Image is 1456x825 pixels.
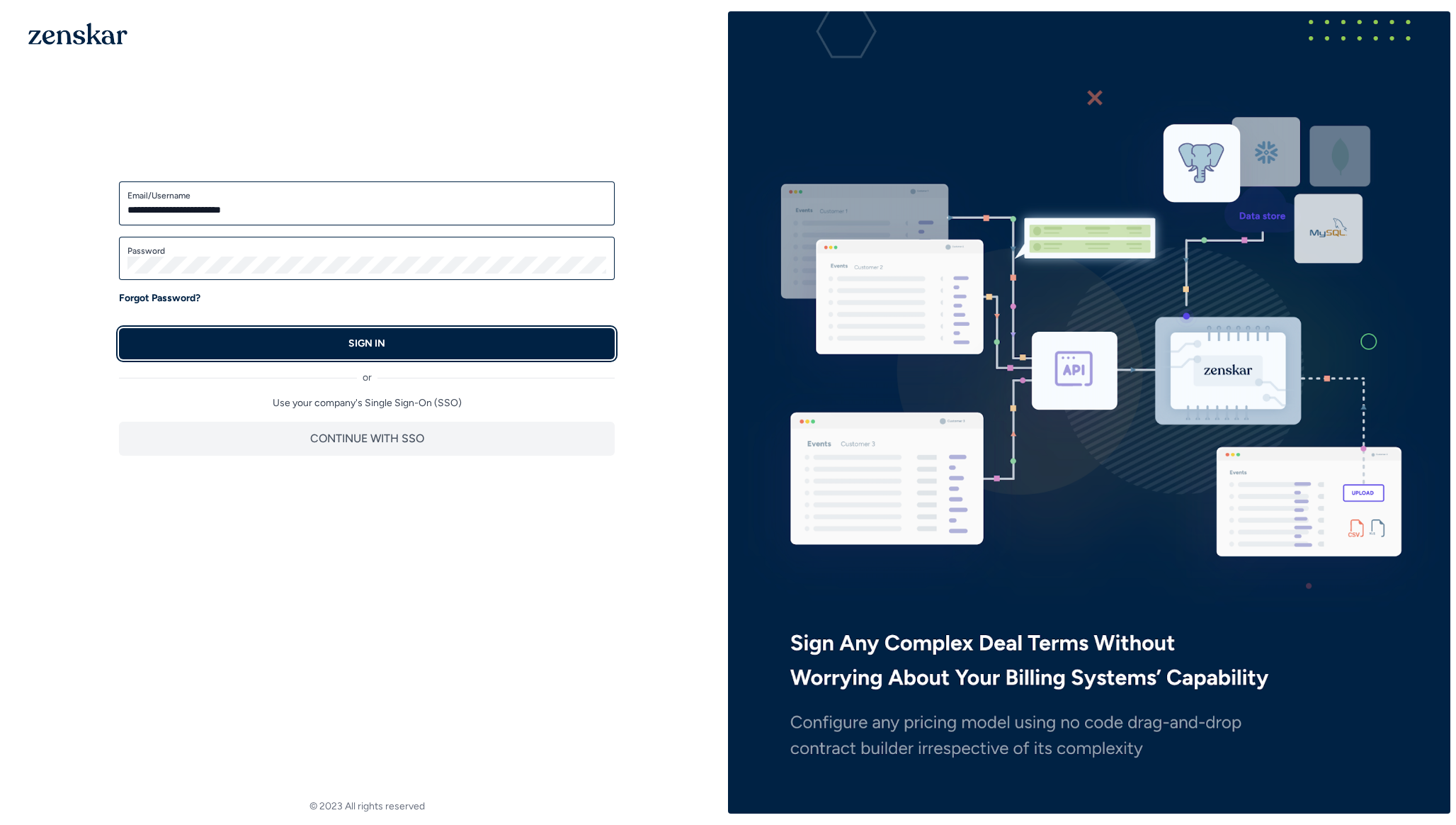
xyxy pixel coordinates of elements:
[119,396,615,410] p: Use your company's Single Sign-On (SSO)
[348,337,385,351] p: SIGN IN
[119,328,615,359] button: SIGN IN
[119,422,615,456] button: CONTINUE WITH SSO
[6,799,728,814] footer: © 2023 All rights reserved
[119,291,200,305] a: Forgot Password?
[119,359,615,385] div: or
[127,190,606,201] label: Email/Username
[127,245,606,257] label: Password
[28,23,127,45] img: 1OGAJ2xQqyY4LXKgY66KYq0eOWRCkrZdAb3gUhuVAqdWPZE9SRJmCz+oDMSn4zDLXe31Ii730ItAGKgCKgCCgCikA4Av8PJUP...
